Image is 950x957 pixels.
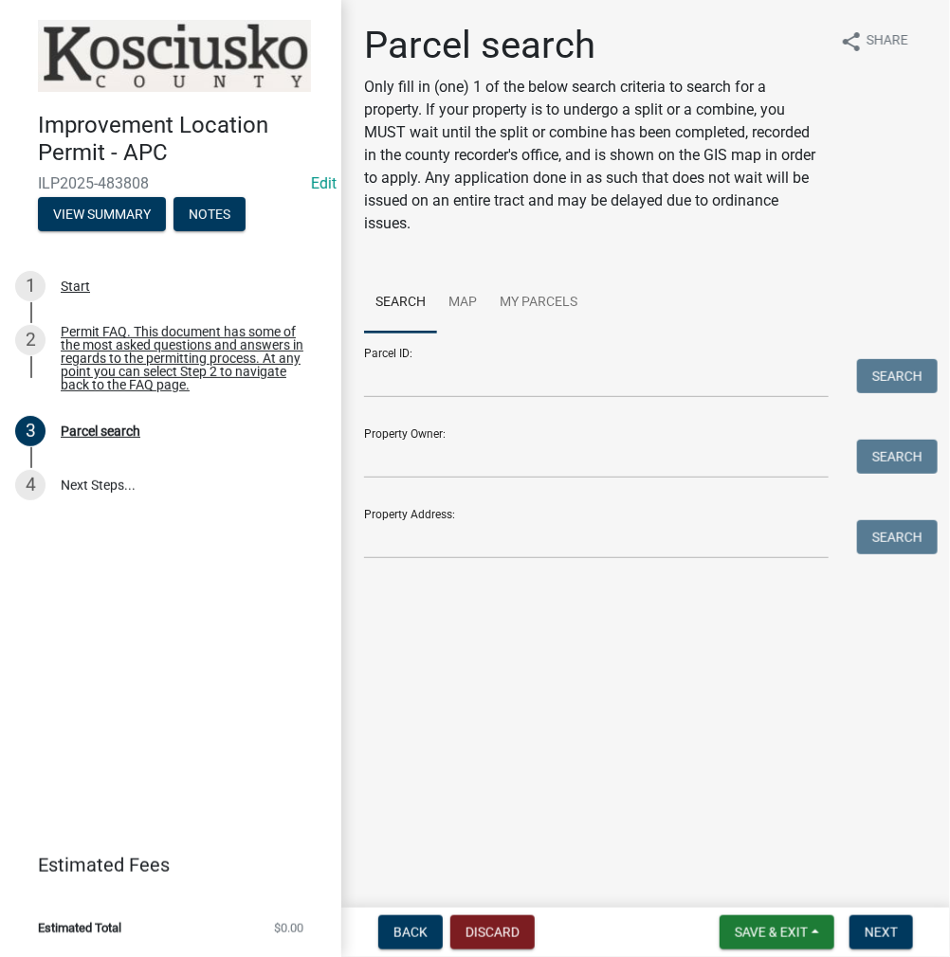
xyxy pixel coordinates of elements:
a: Search [364,273,437,334]
a: My Parcels [488,273,589,334]
h4: Improvement Location Permit - APC [38,112,326,167]
button: Search [857,440,938,474]
button: Save & Exit [720,915,834,949]
div: Parcel search [61,424,140,438]
button: Back [378,915,443,949]
wm-modal-confirm: Notes [174,208,246,223]
span: Back [393,925,428,940]
button: Discard [450,915,535,949]
button: shareShare [825,23,923,60]
wm-modal-confirm: Summary [38,208,166,223]
span: $0.00 [274,922,303,934]
div: 3 [15,416,46,446]
a: Estimated Fees [15,846,311,884]
button: Notes [174,197,246,231]
a: Map [437,273,488,334]
span: ILP2025-483808 [38,174,303,192]
div: 2 [15,325,46,355]
img: Kosciusko County, Indiana [38,20,311,92]
span: Estimated Total [38,922,121,934]
div: Start [61,280,90,293]
i: share [840,30,863,53]
div: Permit FAQ. This document has some of the most asked questions and answers in regards to the perm... [61,325,311,391]
div: 4 [15,470,46,500]
a: Edit [311,174,337,192]
button: Search [857,359,938,393]
div: 1 [15,271,46,301]
wm-modal-confirm: Edit Application Number [311,174,337,192]
button: Next [850,915,913,949]
p: Only fill in (one) 1 of the below search criteria to search for a property. If your property is t... [364,76,825,235]
span: Share [867,30,908,53]
button: Search [857,520,938,554]
h1: Parcel search [364,23,825,68]
span: Save & Exit [735,925,808,940]
button: View Summary [38,197,166,231]
span: Next [865,925,898,940]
